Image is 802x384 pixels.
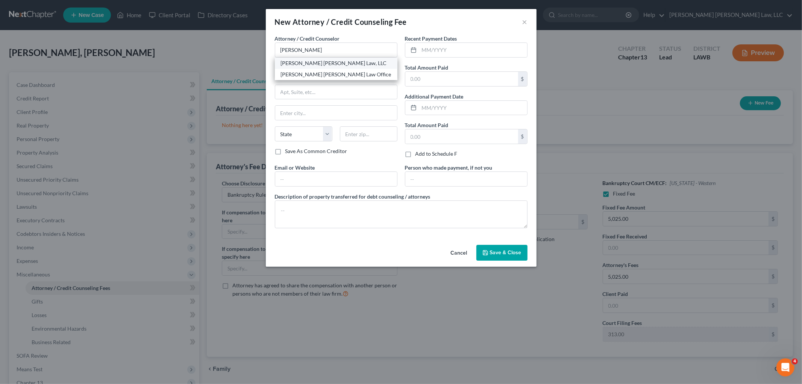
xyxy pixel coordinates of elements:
[522,17,528,26] button: ×
[405,93,464,100] label: Additional Payment Date
[275,42,397,58] input: Search creditor by name...
[405,164,493,172] label: Person who made payment, if not you
[518,72,527,86] div: $
[275,172,397,186] input: --
[293,17,407,26] span: Attorney / Credit Counseling Fee
[281,59,391,67] div: [PERSON_NAME] [PERSON_NAME] Law, LLC
[415,150,458,158] label: Add to Schedule F
[792,358,798,364] span: 4
[285,147,347,155] label: Save As Common Creditor
[419,43,527,57] input: MM/YYYY
[275,106,397,120] input: Enter city...
[776,358,794,376] iframe: Intercom live chat
[405,129,518,144] input: 0.00
[490,249,522,256] span: Save & Close
[419,101,527,115] input: MM/YYYY
[275,35,340,42] span: Attorney / Credit Counselor
[275,17,291,26] span: New
[275,193,431,200] label: Description of property transferred for debt counseling / attorneys
[405,64,449,71] label: Total Amount Paid
[405,121,449,129] label: Total Amount Paid
[405,35,457,42] label: Recent Payment Dates
[281,71,391,78] div: [PERSON_NAME] [PERSON_NAME] Law Office
[405,72,518,86] input: 0.00
[275,164,315,172] label: Email or Website
[476,245,528,261] button: Save & Close
[405,172,527,186] input: --
[445,246,473,261] button: Cancel
[518,129,527,144] div: $
[275,85,397,99] input: Apt, Suite, etc...
[340,126,397,141] input: Enter zip...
